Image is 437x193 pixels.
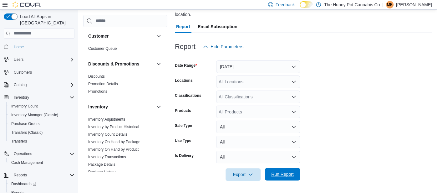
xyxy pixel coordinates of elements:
[88,74,105,78] a: Discounts
[9,102,74,110] span: Inventory Count
[11,104,38,109] span: Inventory Count
[88,103,108,110] h3: Inventory
[291,109,296,114] button: Open list of options
[9,129,74,136] span: Transfers (Classic)
[175,138,191,143] label: Use Type
[88,162,115,166] a: Package Details
[6,137,77,146] button: Transfers
[11,69,34,76] a: Customers
[175,43,196,50] h3: Report
[1,171,77,180] button: Reports
[216,60,300,73] button: [DATE]
[11,56,74,63] span: Users
[88,147,139,152] span: Inventory On Hand by Product
[176,20,190,33] span: Report
[14,82,27,87] span: Catalog
[175,108,191,113] label: Products
[88,169,115,174] span: Package History
[88,103,154,110] button: Inventory
[88,89,107,93] a: Promotions
[11,81,74,89] span: Catalog
[11,181,36,186] span: Dashboards
[83,72,167,97] div: Discounts & Promotions
[9,120,74,128] span: Purchase Orders
[11,160,43,165] span: Cash Management
[216,151,300,163] button: All
[88,170,115,174] a: Package History
[9,120,42,128] a: Purchase Orders
[11,171,74,179] span: Reports
[216,121,300,133] button: All
[9,180,74,188] span: Dashboards
[83,44,167,55] div: Customer
[226,168,261,181] button: Export
[386,1,394,8] div: Mackenzie Brewitt
[11,94,74,101] span: Inventory
[88,46,117,51] span: Customer Queue
[1,149,77,158] button: Operations
[175,123,192,128] label: Sale Type
[18,13,74,26] span: Load All Apps in [GEOGRAPHIC_DATA]
[9,111,61,119] a: Inventory Manager (Classic)
[11,171,29,179] button: Reports
[300,1,313,8] input: Dark Mode
[88,89,107,94] span: Promotions
[6,119,77,128] button: Purchase Orders
[229,168,257,181] span: Export
[88,74,105,79] span: Discounts
[1,68,77,77] button: Customers
[175,78,193,83] label: Locations
[175,5,429,18] div: View sales totals by location for a specified date range. This report is equivalent to the Sales ...
[13,2,41,8] img: Cova
[6,180,77,188] a: Dashboards
[14,57,23,62] span: Users
[382,1,384,8] p: |
[9,138,74,145] span: Transfers
[88,81,118,86] a: Promotion Details
[198,20,237,33] span: Email Subscription
[6,158,77,167] button: Cash Management
[175,93,201,98] label: Classifications
[155,60,162,67] button: Discounts & Promotions
[88,60,139,67] h3: Discounts & Promotions
[14,151,32,156] span: Operations
[9,129,45,136] a: Transfers (Classic)
[88,124,139,129] a: Inventory by Product Historical
[175,153,194,158] label: Is Delivery
[9,102,40,110] a: Inventory Count
[88,46,117,50] a: Customer Queue
[1,55,77,64] button: Users
[88,33,154,39] button: Customer
[11,112,58,117] span: Inventory Manager (Classic)
[201,40,246,53] button: Hide Parameters
[88,162,115,167] span: Package Details
[216,136,300,148] button: All
[9,180,39,188] a: Dashboards
[6,111,77,119] button: Inventory Manager (Classic)
[88,139,140,144] a: Inventory On Hand by Package
[88,33,109,39] h3: Customer
[1,81,77,89] button: Catalog
[9,159,45,166] a: Cash Management
[291,79,296,84] button: Open list of options
[211,44,243,50] span: Hide Parameters
[155,103,162,110] button: Inventory
[387,1,393,8] span: MB
[11,43,74,51] span: Home
[88,60,154,67] button: Discounts & Promotions
[88,154,126,159] a: Inventory Transactions
[14,44,24,50] span: Home
[271,171,294,177] span: Run Report
[6,102,77,111] button: Inventory Count
[265,168,300,180] button: Run Report
[11,68,74,76] span: Customers
[276,2,295,8] span: Feedback
[11,150,74,158] span: Operations
[11,43,26,51] a: Home
[291,94,296,99] button: Open list of options
[14,70,32,75] span: Customers
[88,132,127,136] a: Inventory Count Details
[9,111,74,119] span: Inventory Manager (Classic)
[11,56,26,63] button: Users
